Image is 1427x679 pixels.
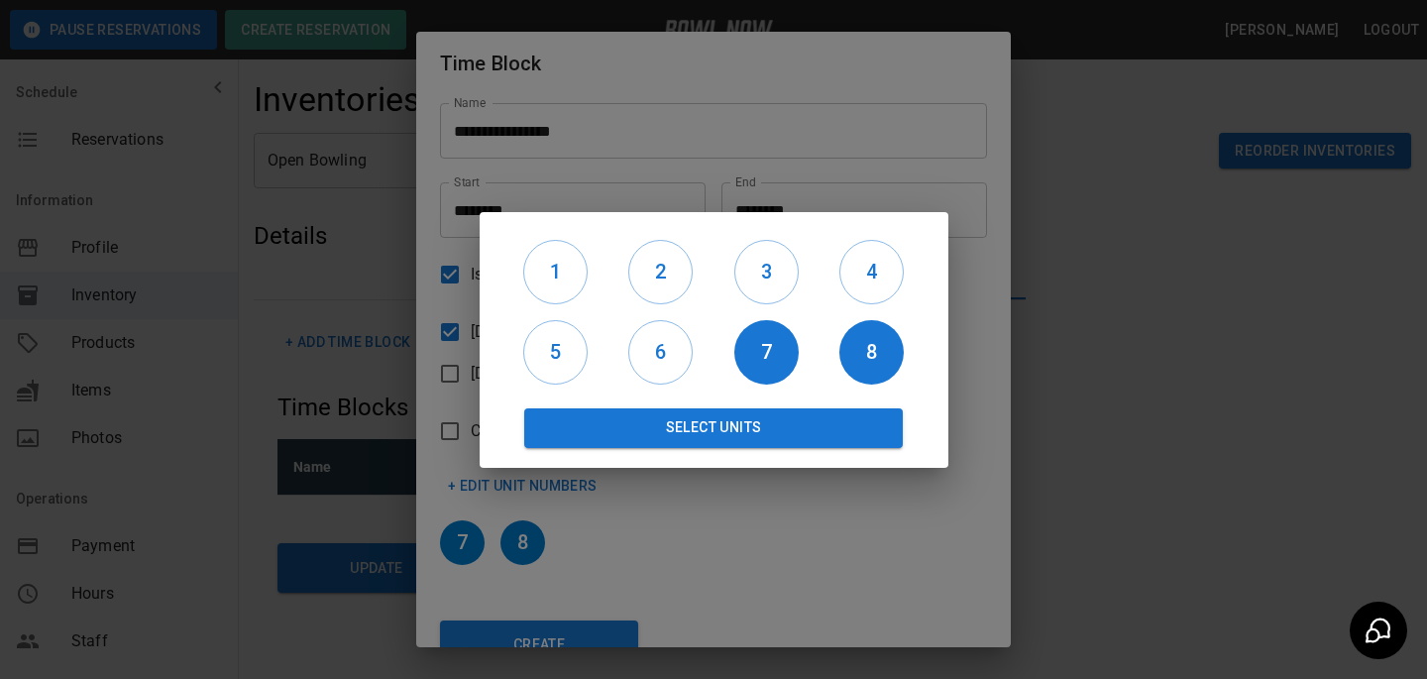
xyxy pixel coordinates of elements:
[839,320,904,385] button: 8
[839,336,904,368] h6: 8
[629,336,692,368] h6: 6
[524,256,587,287] h6: 1
[839,240,904,304] button: 4
[524,336,587,368] h6: 5
[628,240,693,304] button: 2
[523,320,588,385] button: 5
[734,320,799,385] button: 7
[628,320,693,385] button: 6
[524,408,904,448] button: Select Units
[840,256,903,287] h6: 4
[734,336,799,368] h6: 7
[629,256,692,287] h6: 2
[735,256,798,287] h6: 3
[523,240,588,304] button: 1
[734,240,799,304] button: 3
